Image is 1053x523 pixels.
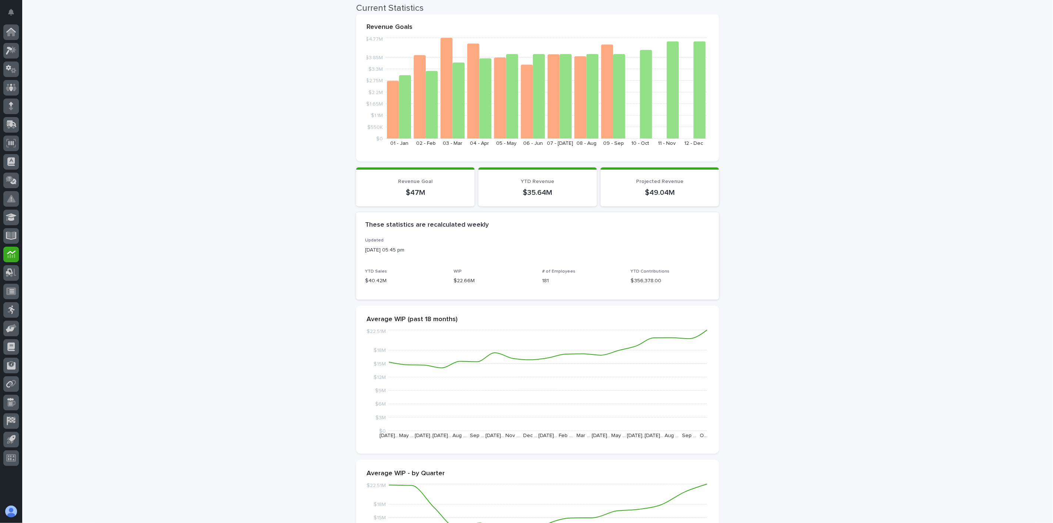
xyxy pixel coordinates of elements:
tspan: $18M [374,348,386,353]
p: [DATE] 05:45 pm [365,246,710,254]
text: 11 - Nov [658,141,676,146]
p: $22.66M [454,277,533,285]
text: Nov … [505,433,520,438]
text: Aug … [665,433,679,438]
tspan: $0 [379,429,386,434]
tspan: $15M [374,515,386,520]
span: YTD Sales [365,269,387,274]
text: 09 - Sep [603,141,624,146]
p: $47M [365,188,466,197]
text: O… [700,433,707,438]
tspan: $18M [374,502,386,507]
span: WIP [454,269,462,274]
button: users-avatar [3,504,19,519]
span: YTD Revenue [521,179,555,184]
text: [DATE]… [432,433,451,438]
text: 12 - Dec [684,141,703,146]
h2: Current Statistics [356,3,424,14]
h2: These statistics are recalculated weekly [365,221,489,229]
text: [DATE]… [485,433,504,438]
tspan: $22.51M [367,329,386,334]
span: Projected Revenue [636,179,683,184]
tspan: $15M [374,361,386,366]
text: [DATE]… [592,433,611,438]
p: 181 [542,277,622,285]
text: 01 - Jan [390,141,408,146]
tspan: $22.51M [367,483,386,488]
text: Feb … [559,433,572,438]
text: [DATE]… [645,433,663,438]
tspan: $3M [375,415,386,420]
span: Revenue Goal [398,179,433,184]
text: [DATE]… [380,433,398,438]
div: Notifications [9,9,19,21]
text: 04 - Apr [470,141,489,146]
tspan: $6M [375,402,386,407]
span: # of Employees [542,269,575,274]
p: $35.64M [487,188,588,197]
text: May … [612,433,626,438]
tspan: $1.1M [371,113,383,118]
tspan: $12M [374,375,386,380]
text: Sep … [682,433,697,438]
span: YTD Contributions [631,269,669,274]
text: Dec … [523,433,538,438]
p: $49.04M [609,188,710,197]
text: 02 - Feb [416,141,436,146]
tspan: $2.75M [366,78,383,83]
p: $ 356,378.00 [631,277,710,285]
text: [DATE]… [627,433,646,438]
text: 03 - Mar [443,141,462,146]
p: Average WIP - by Quarter [367,470,709,478]
tspan: $550K [367,124,383,130]
tspan: $3.3M [368,67,383,72]
text: Mar … [576,433,590,438]
text: May … [400,433,414,438]
tspan: $3.85M [365,55,383,60]
text: 05 - May [496,141,517,146]
tspan: $9M [375,388,386,393]
text: 07 - [DATE] [547,141,573,146]
p: Average WIP (past 18 months) [367,316,709,324]
text: [DATE]… [539,433,558,438]
button: Notifications [3,4,19,20]
tspan: $4.77M [365,37,383,42]
text: 08 - Aug [577,141,597,146]
text: 10 - Oct [631,141,649,146]
tspan: $2.2M [368,90,383,95]
p: $40.42M [365,277,445,285]
tspan: $0 [376,136,383,141]
span: Updated [365,238,384,243]
tspan: $1.65M [366,101,383,107]
text: Aug … [452,433,467,438]
text: [DATE]… [415,433,434,438]
text: Sep … [470,433,485,438]
text: 06 - Jun [523,141,543,146]
p: Revenue Goals [367,23,709,31]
